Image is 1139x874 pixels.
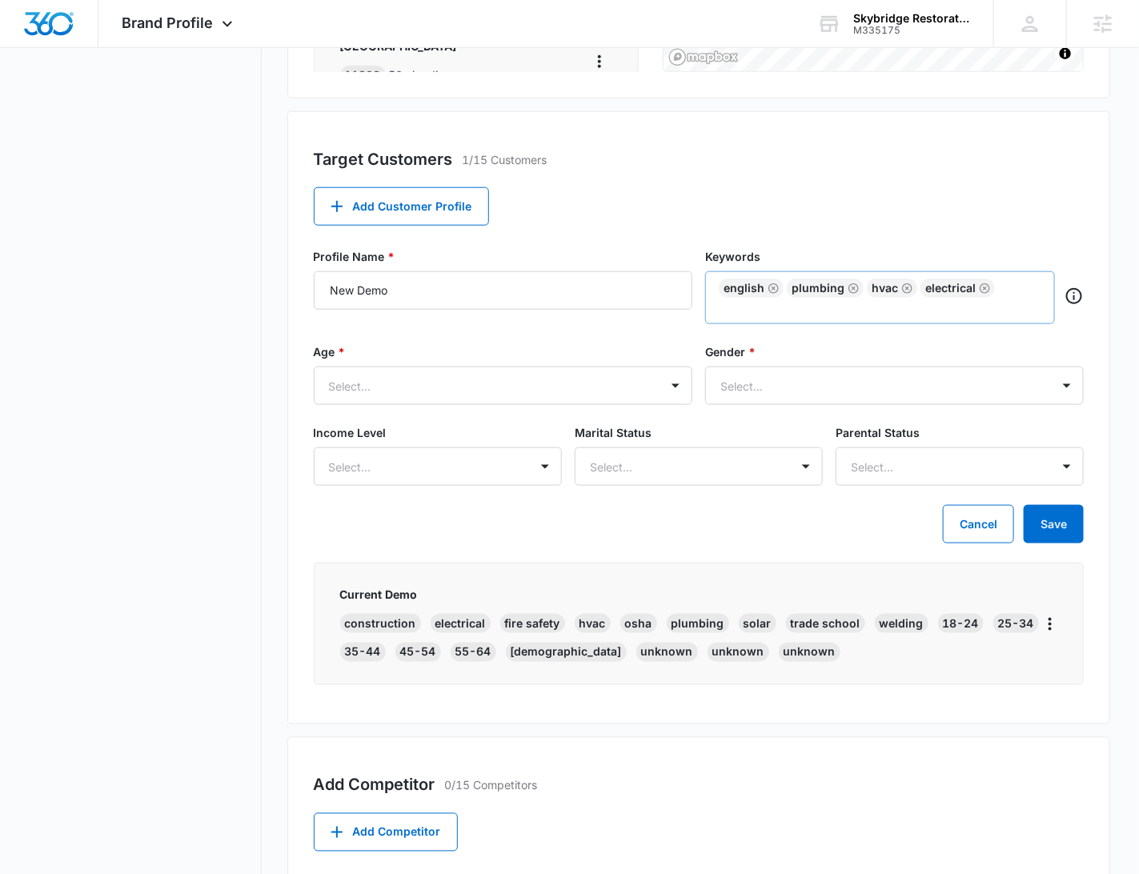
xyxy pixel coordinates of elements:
[993,614,1039,633] div: 25-34
[1061,45,1070,62] span: Toggle attribution
[739,614,776,633] div: solar
[636,643,698,662] div: unknown
[500,614,565,633] div: fire safety
[867,279,917,298] div: HVAC
[920,279,995,298] div: Electrical
[901,283,912,294] button: Remove
[451,643,496,662] div: 55-64
[445,777,538,794] p: 0/15 Competitors
[719,279,784,298] div: english
[395,643,441,662] div: 45-54
[575,424,823,441] label: Marital Status
[787,279,864,298] div: plumbing
[431,614,491,633] div: electrical
[768,283,779,294] button: Remove
[314,343,692,360] label: Age
[705,343,1084,360] label: Gender
[463,151,547,168] p: 1/15 Customers
[26,26,38,38] img: logo_orange.svg
[61,94,143,105] div: Domain Overview
[667,614,729,633] div: plumbing
[314,187,489,226] button: Add Customer Profile
[43,93,56,106] img: tab_domain_overview_orange.svg
[575,614,611,633] div: hvac
[875,614,928,633] div: welding
[314,424,562,441] label: Income Level
[340,643,386,662] div: 35-44
[45,26,78,38] div: v 4.0.24
[26,42,38,54] img: website_grey.svg
[938,614,984,633] div: 18-24
[668,48,739,66] a: Mapbox homepage
[620,614,657,633] div: osha
[159,93,172,106] img: tab_keywords_by_traffic_grey.svg
[836,424,1084,441] label: Parental Status
[314,248,692,265] label: Profile Name
[705,248,1084,265] label: Keywords
[1024,505,1084,543] button: Save
[848,283,859,294] button: Remove
[853,25,970,36] div: account id
[42,42,176,54] div: Domain: [DOMAIN_NAME]
[122,14,214,31] span: Brand Profile
[708,643,769,662] div: unknown
[979,283,990,294] button: Remove
[779,643,840,662] div: unknown
[177,94,270,105] div: Keywords by Traffic
[314,147,453,171] h3: Target Customers
[314,813,458,852] button: Add Competitor
[1043,611,1058,637] button: More
[340,586,1043,603] p: Current Demo
[943,505,1014,543] button: Cancel
[1056,44,1075,63] button: Toggle attribution
[587,49,612,74] button: More
[314,773,435,797] h3: Add Competitor
[853,12,970,25] div: account name
[506,643,627,662] div: [DEMOGRAPHIC_DATA]
[340,66,386,85] div: 11802
[389,68,451,82] span: 50 mi radius
[314,271,692,310] input: Young Adults, High-Income Parents
[340,614,421,633] div: construction
[786,614,865,633] div: trade school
